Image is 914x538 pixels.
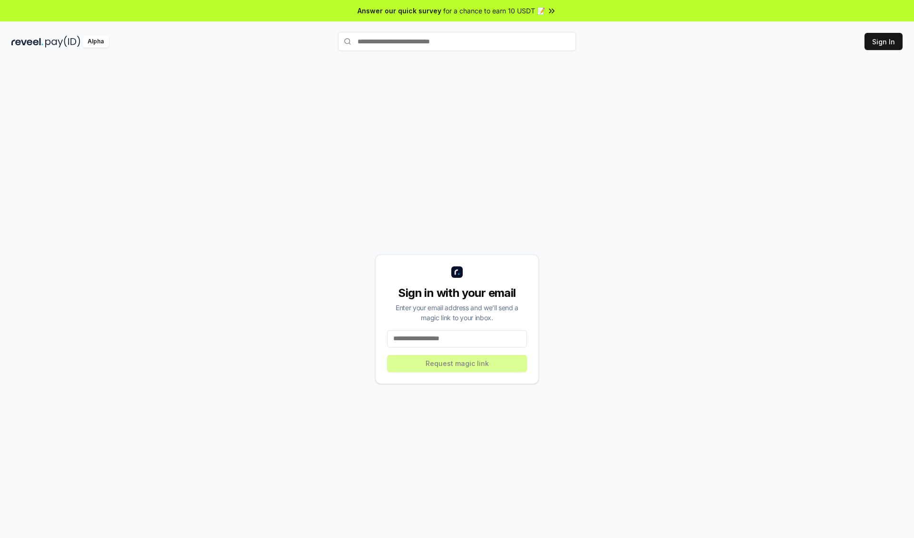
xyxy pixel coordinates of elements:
img: pay_id [45,36,80,48]
span: Answer our quick survey [358,6,441,16]
span: for a chance to earn 10 USDT 📝 [443,6,545,16]
img: reveel_dark [11,36,43,48]
div: Enter your email address and we’ll send a magic link to your inbox. [387,303,527,323]
div: Sign in with your email [387,285,527,301]
div: Alpha [82,36,109,48]
button: Sign In [864,33,903,50]
img: logo_small [451,266,463,278]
